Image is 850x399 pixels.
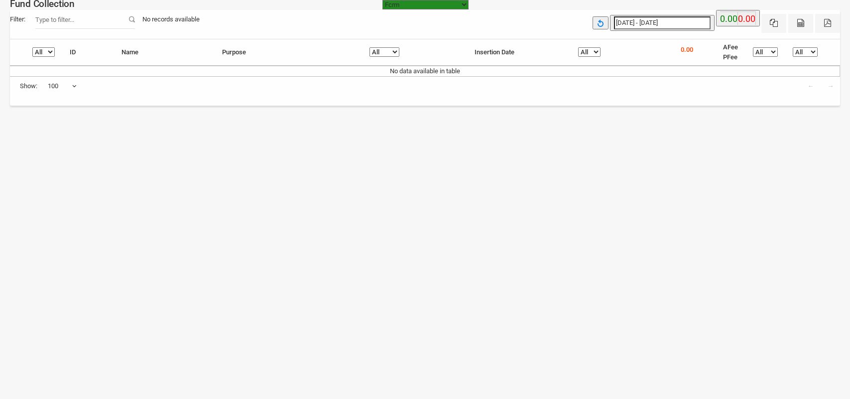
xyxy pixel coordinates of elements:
p: 0.00 [681,45,693,55]
span: Show: [20,81,37,91]
label: 0.00 [720,12,737,26]
div: No records available [135,10,207,29]
span: 100 [48,81,77,91]
th: Purpose [215,39,362,66]
th: Name [114,39,215,66]
th: ID [62,39,114,66]
li: PFee [723,52,738,62]
a: → [821,77,840,96]
button: Excel [761,14,786,33]
input: Filter: [35,10,135,29]
li: AFee [723,42,738,52]
label: 0.00 [738,12,755,26]
span: 100 [47,77,77,96]
button: CSV [788,14,813,33]
button: 0.00 0.00 [716,10,760,26]
button: Pdf [815,14,840,33]
td: No data available in table [10,66,840,76]
a: ← [801,77,820,96]
th: Insertion Date [467,39,571,66]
